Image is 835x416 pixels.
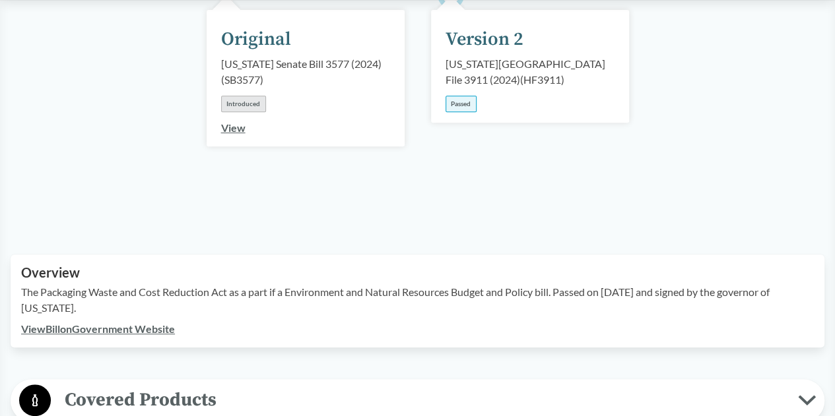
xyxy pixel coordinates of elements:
div: [US_STATE][GEOGRAPHIC_DATA] File 3911 (2024) ( HF3911 ) [446,56,615,88]
div: Passed [446,96,477,112]
div: Version 2 [446,26,523,53]
h2: Overview [21,265,814,280]
p: The Packaging Waste and Cost Reduction Act as a part if a Environment and Natural Resources Budge... [21,284,814,316]
a: ViewBillonGovernment Website [21,322,175,335]
div: [US_STATE] Senate Bill 3577 (2024) ( SB3577 ) [221,56,390,88]
div: Introduced [221,96,266,112]
a: View [221,121,246,134]
div: Original [221,26,291,53]
span: Covered Products [51,385,798,415]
